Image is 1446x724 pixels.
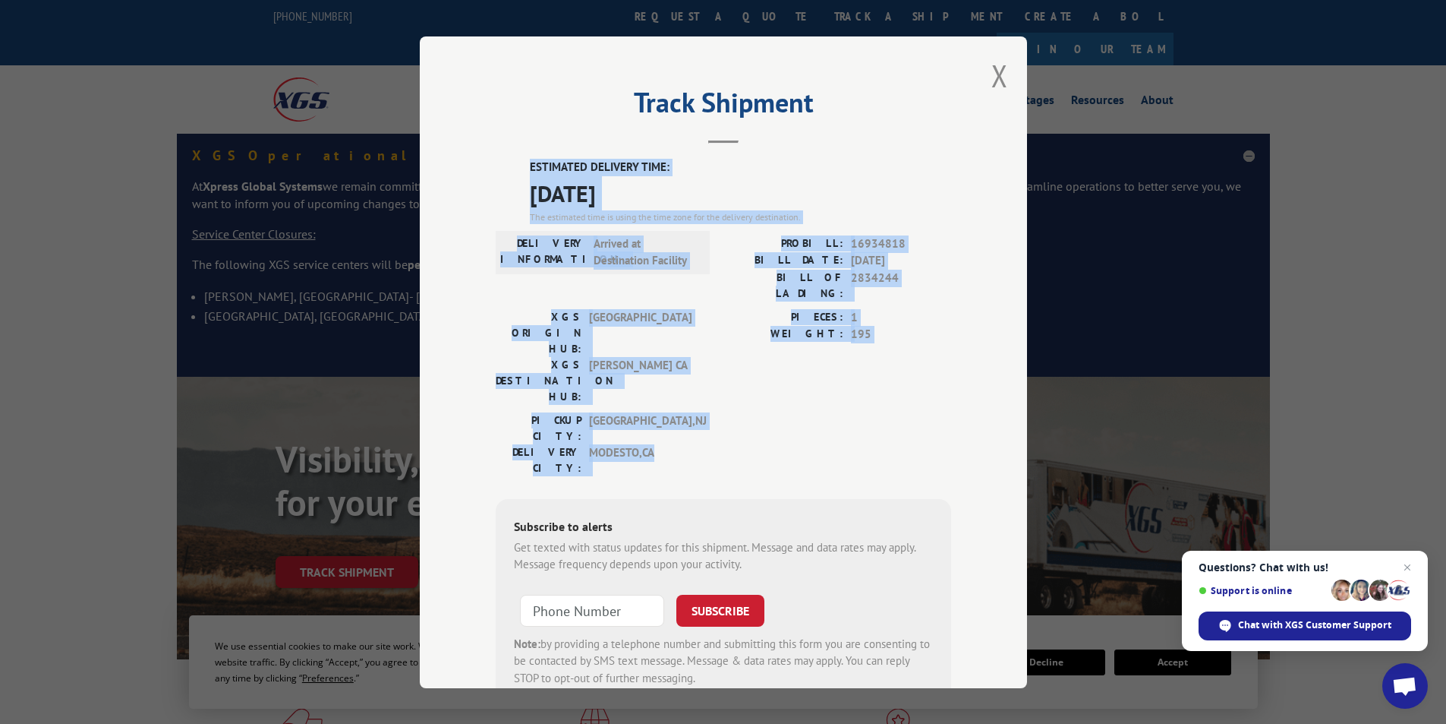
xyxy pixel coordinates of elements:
label: ESTIMATED DELIVERY TIME: [530,159,951,176]
div: by providing a telephone number and submitting this form you are consenting to be contacted by SM... [514,635,933,687]
span: [DATE] [530,175,951,210]
span: 1 [851,308,951,326]
span: Support is online [1199,585,1326,596]
a: Open chat [1382,663,1428,709]
span: MODESTO , CA [589,444,691,476]
label: PICKUP CITY: [496,412,581,444]
label: DELIVERY INFORMATION: [500,235,586,269]
label: BILL OF LADING: [723,269,843,301]
button: SUBSCRIBE [676,594,764,626]
span: 16934818 [851,235,951,252]
span: 195 [851,326,951,343]
span: [DATE] [851,252,951,270]
label: PIECES: [723,308,843,326]
label: XGS DESTINATION HUB: [496,356,581,404]
span: [GEOGRAPHIC_DATA] [589,308,691,356]
input: Phone Number [520,594,664,626]
label: DELIVERY CITY: [496,444,581,476]
label: WEIGHT: [723,326,843,343]
label: XGS ORIGIN HUB: [496,308,581,356]
span: [GEOGRAPHIC_DATA] , NJ [589,412,691,444]
span: Chat with XGS Customer Support [1238,618,1391,632]
span: Arrived at Destination Facility [594,235,696,269]
div: Get texted with status updates for this shipment. Message and data rates may apply. Message frequ... [514,539,933,573]
span: Chat with XGS Customer Support [1199,612,1411,640]
div: Subscribe to alerts [514,517,933,539]
label: PROBILL: [723,235,843,252]
button: Close modal [991,55,1008,96]
strong: Note: [514,636,540,650]
span: [PERSON_NAME] CA [589,356,691,404]
label: BILL DATE: [723,252,843,270]
span: 2834244 [851,269,951,301]
div: The estimated time is using the time zone for the delivery destination. [530,210,951,223]
h2: Track Shipment [496,92,951,121]
span: Questions? Chat with us! [1199,561,1411,574]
